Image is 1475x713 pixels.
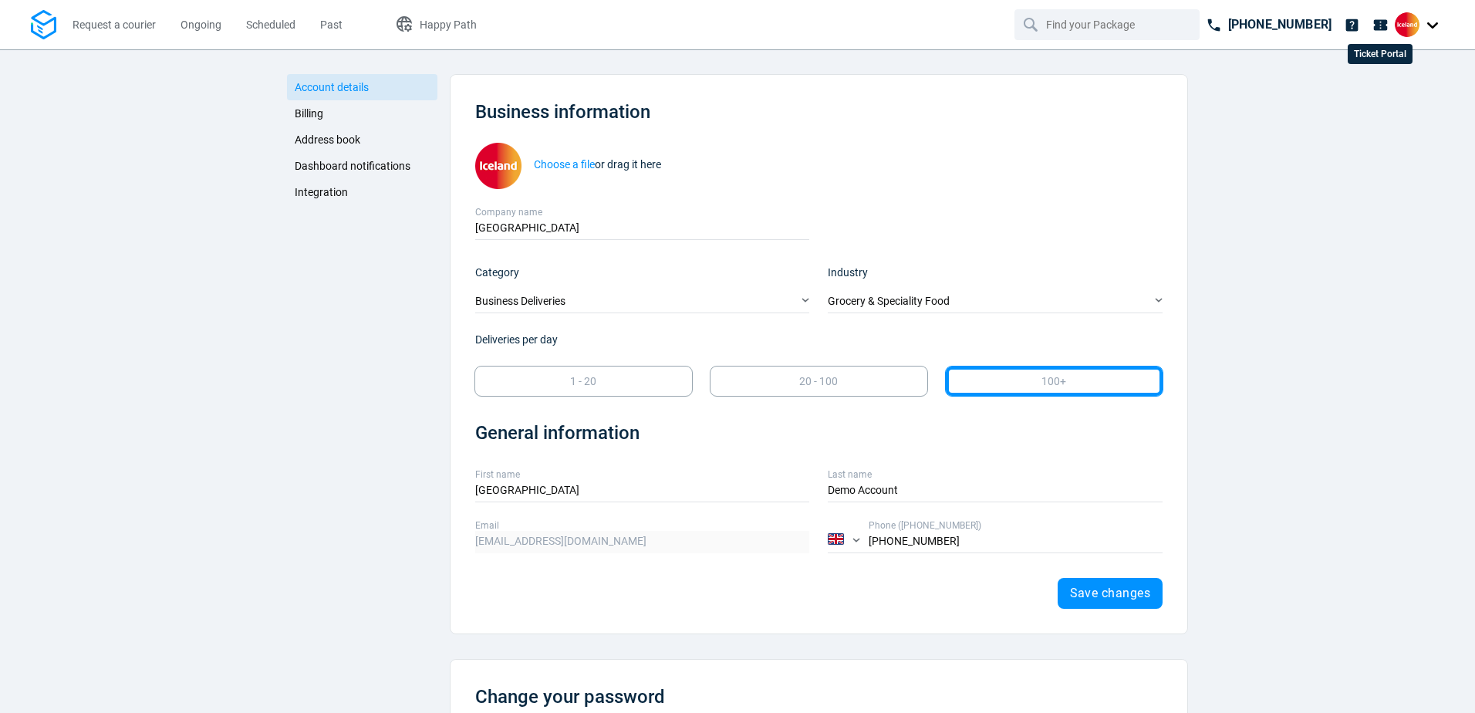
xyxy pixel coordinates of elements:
[287,100,437,127] a: Billing
[828,533,844,545] img: Country flag
[287,74,437,100] a: Account details
[534,158,595,171] strong: Choose a file
[295,160,410,172] span: Dashboard notifications
[181,19,221,31] span: Ongoing
[1200,9,1338,40] a: [PHONE_NUMBER]
[287,179,437,205] a: Integration
[320,19,343,31] span: Past
[475,468,810,482] label: First name
[1354,49,1406,59] span: Ticket Portal
[1395,12,1419,37] img: Client
[287,127,437,153] a: Address book
[295,107,323,120] span: Billing
[869,519,1163,532] label: Phone ([PHONE_NUMBER])
[475,519,810,532] label: Email
[420,19,477,31] span: Happy Path
[295,81,369,93] span: Account details
[246,19,295,31] span: Scheduled
[534,158,661,171] span: or drag it here
[1041,373,1066,390] p: 100+
[828,291,1163,313] div: Grocery & Speciality Food
[475,332,1163,348] p: Deliveries per day
[475,291,810,313] div: Business Deliveries
[1058,578,1163,609] button: Save changes
[828,266,868,279] span: Industry
[31,10,56,40] img: Logo
[475,686,665,708] span: Change your password
[1046,10,1171,39] input: Find your Package
[828,468,1163,482] label: Last name
[475,422,640,444] span: General information
[1070,587,1151,600] span: Save changes
[799,373,838,390] p: 20 - 100
[295,133,360,146] span: Address book
[475,101,650,123] span: Business information
[475,266,519,279] span: Category
[287,153,437,179] a: Dashboard notifications
[73,19,156,31] span: Request a courier
[570,373,596,390] p: 1 - 20
[475,143,521,189] img: User uploaded content
[295,186,348,198] span: Integration
[1228,15,1332,34] p: [PHONE_NUMBER]
[475,205,810,219] label: Company name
